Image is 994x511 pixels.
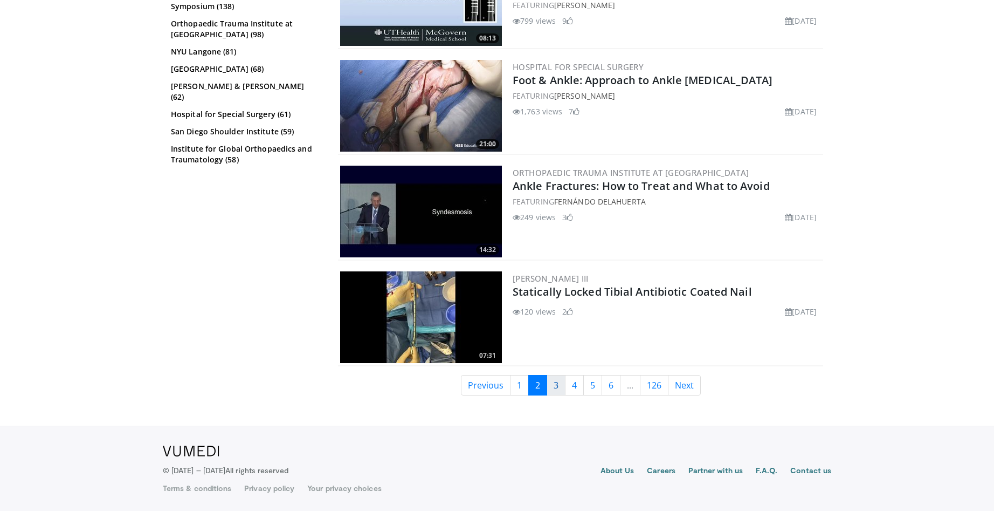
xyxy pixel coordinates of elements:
[602,375,620,396] a: 6
[647,465,675,478] a: Careers
[640,375,668,396] a: 126
[171,46,319,57] a: NYU Langone (81)
[513,179,770,193] a: Ankle Fractures: How to Treat and What to Avoid
[513,73,773,87] a: Foot & Ankle: Approach to Ankle [MEDICAL_DATA]
[340,166,502,257] a: 14:32
[163,446,219,457] img: VuMedi Logo
[562,15,573,26] li: 9
[340,60,502,152] img: b96871f0-b1fb-4fea-8d4a-767f35c326c2.300x170_q85_crop-smart_upscale.jpg
[513,284,752,299] a: Statically Locked Tibial Antibiotic Coated Nail
[513,306,556,317] li: 120 views
[569,106,579,117] li: 7
[688,465,743,478] a: Partner with us
[171,18,319,40] a: Orthopaedic Trauma Institute at [GEOGRAPHIC_DATA] (98)
[513,212,556,223] li: 249 views
[562,306,573,317] li: 2
[547,375,565,396] a: 3
[171,64,319,74] a: [GEOGRAPHIC_DATA] (68)
[785,306,817,317] li: [DATE]
[340,271,502,363] a: 07:31
[790,465,831,478] a: Contact us
[171,144,319,165] a: Institute for Global Orthopaedics and Traumatology (58)
[340,166,502,257] img: 19830462-5f3a-4276-97ab-63fe186e2edc.300x170_q85_crop-smart_upscale.jpg
[554,91,615,101] a: [PERSON_NAME]
[163,483,231,494] a: Terms & conditions
[513,167,749,178] a: Orthopaedic Trauma Institute at [GEOGRAPHIC_DATA]
[600,465,634,478] a: About Us
[163,465,289,476] p: © [DATE] – [DATE]
[510,375,529,396] a: 1
[225,466,288,475] span: All rights reserved
[513,15,556,26] li: 799 views
[583,375,602,396] a: 5
[668,375,701,396] a: Next
[244,483,294,494] a: Privacy policy
[785,212,817,223] li: [DATE]
[476,33,499,43] span: 08:13
[513,106,562,117] li: 1,763 views
[340,60,502,152] a: 21:00
[785,106,817,117] li: [DATE]
[562,212,573,223] li: 3
[461,375,510,396] a: Previous
[756,465,777,478] a: F.A.Q.
[307,483,381,494] a: Your privacy choices
[513,62,644,72] a: Hospital for Special Surgery
[528,375,547,396] a: 2
[554,196,646,207] a: Fernándo Delahuerta
[171,81,319,103] a: [PERSON_NAME] & [PERSON_NAME] (62)
[785,15,817,26] li: [DATE]
[513,273,589,284] a: [PERSON_NAME] Iii
[476,351,499,360] span: 07:31
[513,90,821,101] div: FEATURING
[171,109,319,120] a: Hospital for Special Surgery (61)
[513,196,821,207] div: FEATURING
[171,126,319,137] a: San Diego Shoulder Institute (59)
[340,271,502,363] img: dfd651ff-cb1b-4853-806c-7f21bdd8789a.300x170_q85_crop-smart_upscale.jpg
[565,375,584,396] a: 4
[476,245,499,255] span: 14:32
[476,139,499,149] span: 21:00
[338,375,823,396] nav: Search results pages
